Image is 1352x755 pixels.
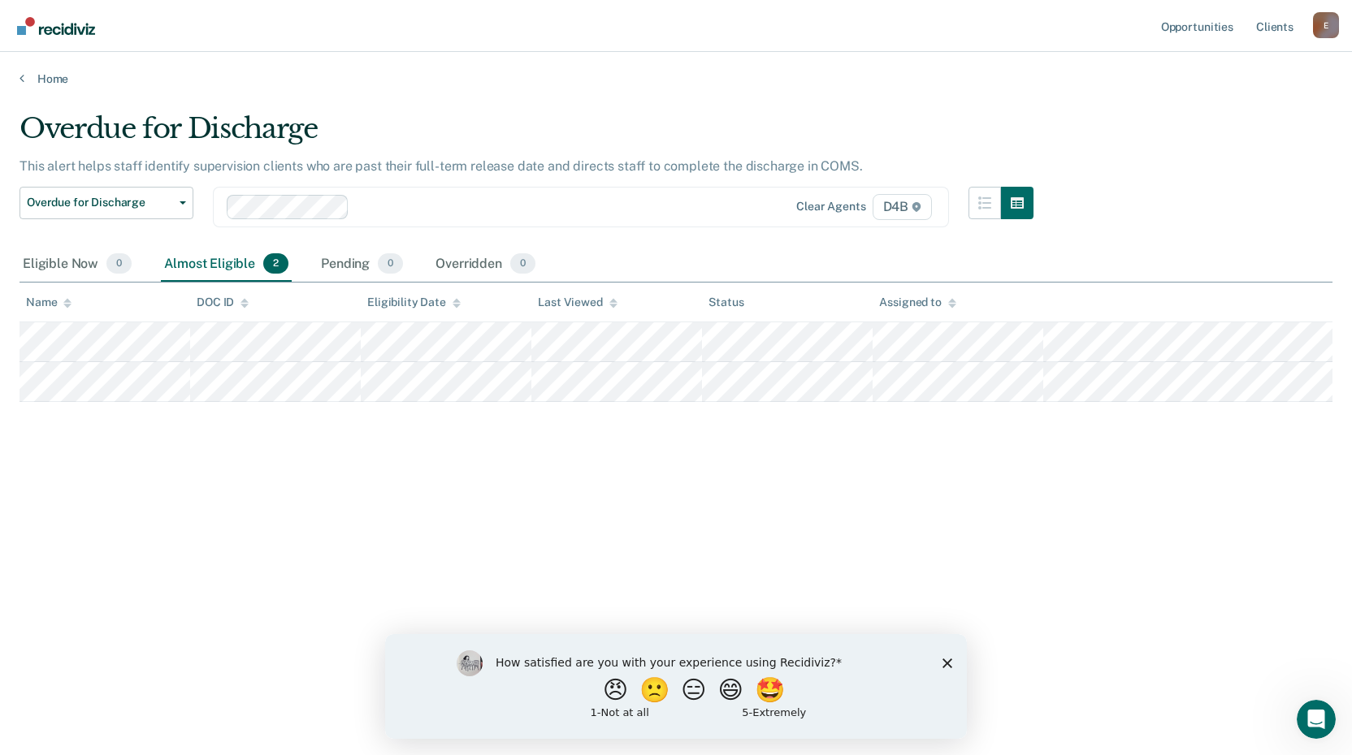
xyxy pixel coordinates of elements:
div: Eligible Now0 [19,247,135,283]
span: 0 [378,253,403,274]
div: Overridden0 [432,247,539,283]
div: Assigned to [879,296,955,309]
span: 0 [106,253,132,274]
button: Profile dropdown button [1313,12,1339,38]
div: E [1313,12,1339,38]
iframe: Intercom live chat [1297,700,1336,739]
img: Recidiviz [17,17,95,35]
div: Eligibility Date [367,296,461,309]
a: Home [19,71,1332,86]
span: Overdue for Discharge [27,196,173,209]
span: D4B [873,194,932,220]
button: Overdue for Discharge [19,187,193,219]
iframe: Survey by Kim from Recidiviz [385,634,967,739]
div: DOC ID [197,296,249,309]
div: Pending0 [318,247,406,283]
span: 0 [510,253,535,274]
div: Last Viewed [538,296,617,309]
div: Status [708,296,743,309]
div: Name [26,296,71,309]
div: Almost Eligible2 [161,247,292,283]
span: 2 [263,253,288,274]
div: Clear agents [796,200,865,214]
div: Overdue for Discharge [19,112,1033,158]
p: This alert helps staff identify supervision clients who are past their full-term release date and... [19,158,863,174]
